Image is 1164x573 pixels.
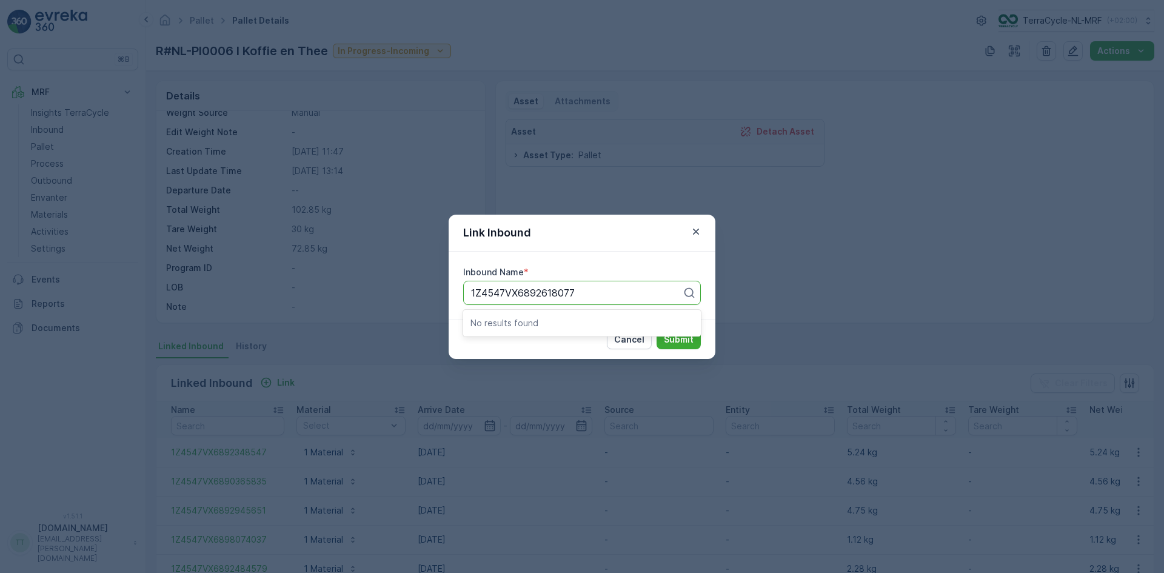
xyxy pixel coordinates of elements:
[470,317,694,329] p: No results found
[463,267,524,277] label: Inbound Name
[664,333,694,346] p: Submit
[657,330,701,349] button: Submit
[607,330,652,349] button: Cancel
[614,333,644,346] p: Cancel
[463,224,531,241] p: Link Inbound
